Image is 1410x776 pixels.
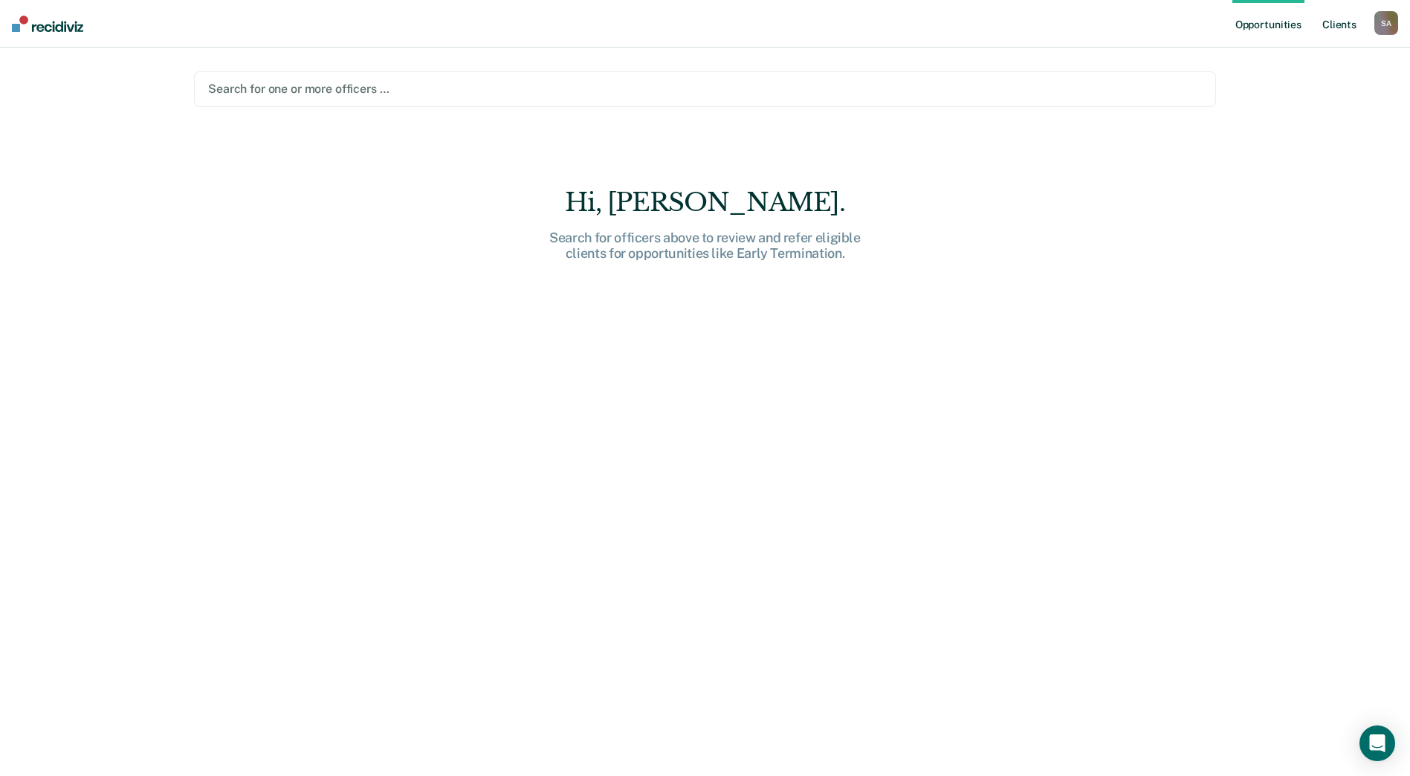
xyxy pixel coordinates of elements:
[1374,11,1398,35] button: SA
[1374,11,1398,35] div: S A
[468,187,943,218] div: Hi, [PERSON_NAME].
[1359,725,1395,761] div: Open Intercom Messenger
[12,16,83,32] img: Recidiviz
[468,230,943,262] div: Search for officers above to review and refer eligible clients for opportunities like Early Termi...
